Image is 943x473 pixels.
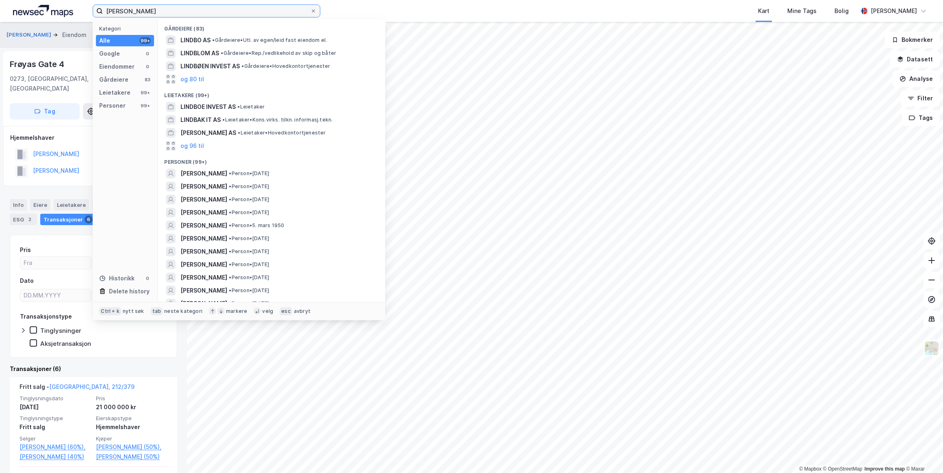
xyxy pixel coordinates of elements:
[180,141,204,151] button: og 96 til
[237,104,240,110] span: •
[40,214,96,225] div: Transaksjoner
[229,300,231,306] span: •
[226,308,247,315] div: markere
[787,6,817,16] div: Mine Tags
[229,196,269,203] span: Person • [DATE]
[924,341,939,356] img: Z
[96,422,167,432] div: Hjemmelshaver
[99,307,121,315] div: Ctrl + k
[99,26,154,32] div: Kategori
[180,286,227,295] span: [PERSON_NAME]
[99,62,135,72] div: Eiendommer
[103,5,310,17] input: Søk på adresse, matrikkel, gårdeiere, leietakere eller personer
[20,382,135,395] div: Fritt salg -
[901,90,940,106] button: Filter
[20,257,91,269] input: Fra
[123,308,144,315] div: nytt søk
[241,63,244,69] span: •
[109,286,150,296] div: Delete history
[229,261,269,268] span: Person • [DATE]
[99,49,120,59] div: Google
[180,35,211,45] span: LINDBO AS
[180,273,227,282] span: [PERSON_NAME]
[164,308,202,315] div: neste kategori
[262,308,273,315] div: velg
[20,415,91,422] span: Tinglysningstype
[280,307,292,315] div: esc
[902,110,940,126] button: Tags
[20,312,72,321] div: Transaksjonstype
[13,5,73,17] img: logo.a4113a55bc3d86da70a041830d287a7e.svg
[144,63,151,70] div: 0
[139,37,151,44] div: 99+
[99,88,130,98] div: Leietakere
[40,340,91,347] div: Aksjetransaksjon
[10,364,177,374] div: Transaksjoner (6)
[20,245,31,255] div: Pris
[30,199,50,210] div: Eiere
[229,287,269,294] span: Person • [DATE]
[294,308,311,315] div: avbryt
[96,435,167,442] span: Kjøper
[96,402,167,412] div: 21 000 000 kr
[229,170,231,176] span: •
[229,261,231,267] span: •
[229,248,269,255] span: Person • [DATE]
[758,6,769,16] div: Kart
[54,199,89,210] div: Leietakere
[229,248,231,254] span: •
[20,435,91,442] span: Selger
[229,183,231,189] span: •
[96,442,167,452] a: [PERSON_NAME] (50%),
[902,434,943,473] div: Kontrollprogram for chat
[229,170,269,177] span: Person • [DATE]
[144,275,151,282] div: 0
[237,104,265,110] span: Leietaker
[158,152,385,167] div: Personer (99+)
[238,130,240,136] span: •
[10,199,27,210] div: Info
[241,63,330,69] span: Gårdeiere • Hovedkontortjenester
[180,208,227,217] span: [PERSON_NAME]
[139,89,151,96] div: 99+
[62,30,87,40] div: Eiendom
[229,235,231,241] span: •
[144,50,151,57] div: 0
[180,169,227,178] span: [PERSON_NAME]
[799,466,821,472] a: Mapbox
[10,214,37,225] div: ESG
[10,103,80,119] button: Tag
[885,32,940,48] button: Bokmerker
[92,199,123,210] div: Datasett
[212,37,327,43] span: Gårdeiere • Utl. av egen/leid fast eiendom el.
[96,415,167,422] span: Eierskapstype
[229,209,231,215] span: •
[212,37,215,43] span: •
[10,74,113,93] div: 0273, [GEOGRAPHIC_DATA], [GEOGRAPHIC_DATA]
[229,287,231,293] span: •
[229,274,269,281] span: Person • [DATE]
[96,452,167,462] a: [PERSON_NAME] (50%)
[834,6,849,16] div: Bolig
[180,61,240,71] span: LINDBØEN INVEST AS
[20,276,34,286] div: Dato
[158,19,385,34] div: Gårdeiere (83)
[85,215,93,223] div: 6
[20,402,91,412] div: [DATE]
[222,117,332,123] span: Leietaker • Kons.virks. tilkn. informasj.tekn.
[180,234,227,243] span: [PERSON_NAME]
[49,383,135,390] a: [GEOGRAPHIC_DATA], 212/379
[144,76,151,83] div: 83
[99,273,135,283] div: Historikk
[10,133,177,143] div: Hjemmelshaver
[221,50,223,56] span: •
[26,215,34,223] div: 2
[158,86,385,100] div: Leietakere (99+)
[238,130,326,136] span: Leietaker • Hovedkontortjenester
[20,442,91,452] a: [PERSON_NAME] (60%),
[7,31,53,39] button: [PERSON_NAME]
[180,182,227,191] span: [PERSON_NAME]
[10,58,65,71] div: Frøyas Gate 4
[180,102,236,112] span: LINDBOE INVEST AS
[20,289,91,302] input: DD.MM.YYYY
